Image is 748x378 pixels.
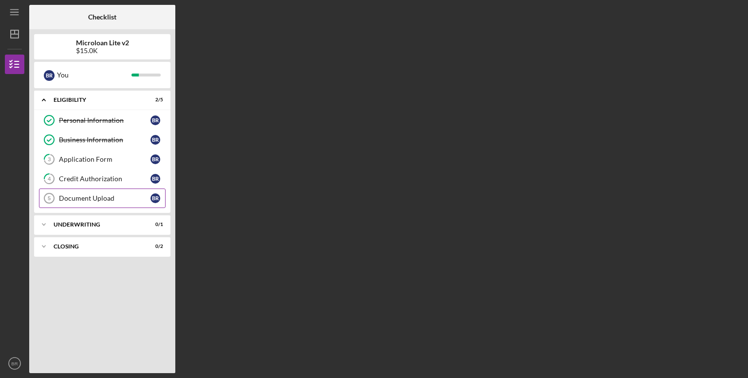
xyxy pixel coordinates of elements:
a: Business InformationBR [39,130,166,150]
text: BR [11,361,18,366]
div: 0 / 1 [146,222,163,227]
tspan: 4 [48,176,51,182]
div: B R [44,70,55,81]
div: Document Upload [59,194,150,202]
div: B R [150,115,160,125]
a: 5Document UploadBR [39,189,166,208]
div: 2 / 5 [146,97,163,103]
div: Application Form [59,155,150,163]
div: Business Information [59,136,150,144]
div: Closing [54,244,139,249]
div: Eligibility [54,97,139,103]
div: B R [150,154,160,164]
div: Credit Authorization [59,175,150,183]
a: Personal InformationBR [39,111,166,130]
div: B R [150,135,160,145]
div: 0 / 2 [146,244,163,249]
tspan: 5 [48,195,51,201]
a: 4Credit AuthorizationBR [39,169,166,189]
div: You [57,67,131,83]
tspan: 3 [48,156,51,163]
div: Personal Information [59,116,150,124]
b: Checklist [88,13,116,21]
div: B R [150,174,160,184]
button: BR [5,354,24,373]
div: B R [150,193,160,203]
div: $15.0K [76,47,129,55]
b: Microloan Lite v2 [76,39,129,47]
div: Underwriting [54,222,139,227]
a: 3Application FormBR [39,150,166,169]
